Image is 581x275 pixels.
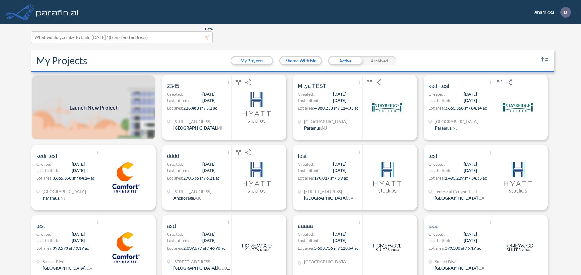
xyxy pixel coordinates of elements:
[428,237,450,244] span: Last Edited:
[333,231,346,237] span: [DATE]
[428,161,445,167] span: Created:
[333,97,346,104] span: [DATE]
[298,152,307,160] span: test
[183,245,225,251] span: 2,037,677 sf / 46.78 ac
[464,231,477,237] span: [DATE]
[452,125,458,130] span: NJ
[304,259,347,264] span: [GEOGRAPHIC_DATA]
[304,258,347,265] div: TX
[298,97,320,104] span: Last Edited:
[290,75,421,140] a: Mitya TESTCreated:[DATE]Last Edited:[DATE]Lot area:4,980,233 sf / 114.33 ac[GEOGRAPHIC_DATA]Param...
[435,258,484,265] span: Sunset Blvd
[298,82,326,90] span: Mitya TEST
[298,167,320,174] span: Last Edited:
[241,92,272,123] img: logo
[217,125,222,130] span: MI
[36,55,87,66] h2: My Projects
[217,265,260,270] span: [GEOGRAPHIC_DATA]
[464,237,477,244] span: [DATE]
[428,231,445,237] span: Created:
[43,265,86,270] span: [GEOGRAPHIC_DATA] ,
[304,188,354,195] span: 664 Venice Blvd.
[564,9,567,15] p: D
[53,175,95,181] span: 3,665,358 sf / 84.14 ac
[333,167,346,174] span: [DATE]
[173,195,195,200] span: Anchorage ,
[435,118,478,125] span: Garden State Plaza Blvd
[298,245,314,251] span: Lot area:
[435,125,452,130] span: Paramus ,
[478,195,484,200] span: CA
[43,258,92,265] span: Sunset Blvd
[36,231,53,237] span: Created:
[503,162,533,193] img: logo
[435,195,478,200] span: [GEOGRAPHIC_DATA] ,
[111,232,141,263] img: logo
[72,167,85,174] span: [DATE]
[298,91,314,97] span: Created:
[231,57,272,64] button: My Projects
[464,161,477,167] span: [DATE]
[167,97,189,104] span: Last Edited:
[523,7,576,18] div: Dinamicka
[36,237,58,244] span: Last Edited:
[435,265,484,271] div: Los Angeles, CA
[314,105,359,110] span: 4,980,233 sf / 114.33 ac
[111,162,141,193] img: logo
[428,91,445,97] span: Created:
[167,175,183,181] span: Lot area:
[445,175,487,181] span: 1,495,229 sf / 34.33 ac
[205,27,213,31] span: Beta
[428,167,450,174] span: Last Edited:
[435,188,484,195] span: Temescal Canyon Trail
[69,104,118,112] span: Launch New Project
[202,237,215,244] span: [DATE]
[43,195,65,201] div: Paramus, NJ
[435,265,478,270] span: [GEOGRAPHIC_DATA] ,
[314,175,348,181] span: 170,017 sf / 3.9 ac
[86,265,92,270] span: CA
[298,175,314,181] span: Lot area:
[421,145,552,210] a: testCreated:[DATE]Last Edited:[DATE]Lot area:1,495,229 sf / 34.33 acTemescal Canyon Trail[GEOGRAP...
[435,125,458,131] div: Paramus, NJ
[314,245,359,251] span: 5,603,756 sf / 128.64 ac
[36,152,57,160] span: kedr test
[202,161,215,167] span: [DATE]
[372,232,402,263] img: logo
[173,125,217,130] span: [GEOGRAPHIC_DATA] ,
[167,237,189,244] span: Last Edited:
[31,75,156,140] img: add
[43,195,60,200] span: Paramus ,
[304,195,348,200] span: [GEOGRAPHIC_DATA] ,
[167,105,183,110] span: Lot area:
[173,195,201,201] div: Anchorage, AK
[160,75,290,140] a: 2345Created:[DATE]Last Edited:[DATE]Lot area:226,483 sf / 5.2 ac[STREET_ADDRESS][GEOGRAPHIC_DATA]...
[167,82,179,90] span: 2345
[328,56,362,65] div: Active
[43,188,86,195] span: Garden State Plaza Blvd
[173,258,231,265] span: 8815 Pineland Rd
[195,195,201,200] span: AK
[290,145,421,210] a: testCreated:[DATE]Last Edited:[DATE]Lot area:170,017 sf / 3.9 ac[STREET_ADDRESS][GEOGRAPHIC_DATA]...
[167,167,189,174] span: Last Edited:
[304,195,354,201] div: Los Angeles, CA
[35,6,80,18] img: logo
[36,175,53,181] span: Lot area:
[435,195,484,201] div: Los Angeles, CA
[167,161,183,167] span: Created:
[322,125,327,130] span: NJ
[173,265,231,271] div: Houston, TX
[173,118,222,125] span: 9632 68th St
[241,162,272,193] img: logo
[298,161,314,167] span: Created:
[202,167,215,174] span: [DATE]
[428,152,437,160] span: test
[362,56,396,65] div: Archived
[304,125,327,131] div: Paramus, NJ
[445,245,481,251] span: 399,500 sf / 9.17 ac
[372,162,402,193] img: logo
[167,152,179,160] span: dddd
[167,91,183,97] span: Created:
[372,92,402,123] img: logo
[503,232,533,263] img: logo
